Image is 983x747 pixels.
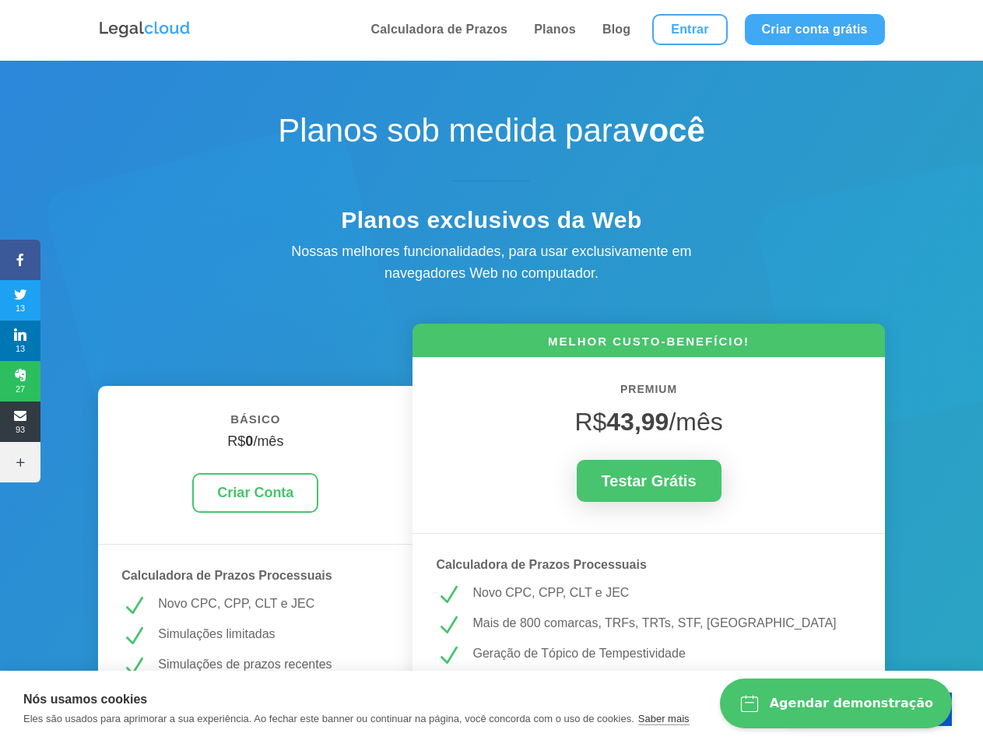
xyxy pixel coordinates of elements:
[436,613,461,638] span: N
[192,473,318,513] a: Criar Conta
[258,240,725,286] div: Nossas melhores funcionalidades, para usar exclusivamente em navegadores Web no computador.
[472,644,861,664] p: Geração de Tópico de Tempestividade
[121,594,146,619] span: N
[745,14,885,45] a: Criar conta grátis
[652,14,727,45] a: Entrar
[436,583,461,608] span: N
[436,381,861,407] h6: PREMIUM
[121,654,146,679] span: N
[23,713,634,724] p: Eles são usados para aprimorar a sua experiência. Ao fechar este banner ou continuar na página, v...
[245,433,253,449] strong: 0
[98,19,191,40] img: Logo da Legalcloud
[574,408,722,436] span: R$ /mês
[219,111,764,158] h1: Planos sob medida para
[436,558,646,571] strong: Calculadora de Prazos Processuais
[121,409,389,437] h6: BÁSICO
[121,433,389,458] h4: R$ /mês
[472,613,861,633] p: Mais de 800 comarcas, TRFs, TRTs, STF, [GEOGRAPHIC_DATA]
[121,569,332,582] strong: Calculadora de Prazos Processuais
[219,206,764,242] h4: Planos exclusivos da Web
[158,624,389,644] p: Simulações limitadas
[121,624,146,649] span: N
[436,644,461,668] span: N
[158,654,389,675] p: Simulações de prazos recentes
[23,693,147,706] strong: Nós usamos cookies
[158,594,389,614] p: Novo CPC, CPP, CLT e JEC
[413,333,884,357] h6: MELHOR CUSTO-BENEFÍCIO!
[472,583,861,603] p: Novo CPC, CPP, CLT e JEC
[606,408,669,436] strong: 43,99
[638,713,690,725] a: Saber mais
[577,460,721,502] a: Testar Grátis
[630,112,705,149] strong: você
